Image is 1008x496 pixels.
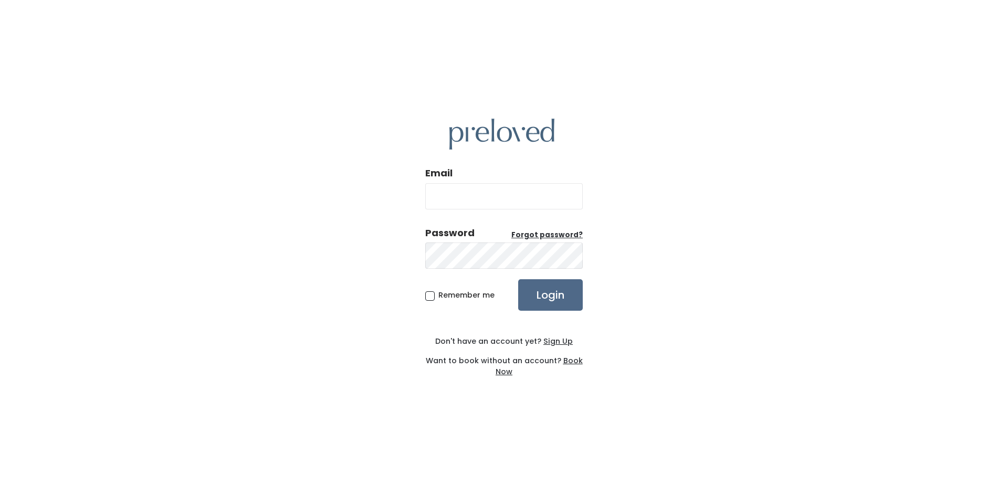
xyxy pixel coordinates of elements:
input: Login [518,279,583,311]
a: Forgot password? [511,230,583,240]
div: Don't have an account yet? [425,336,583,347]
span: Remember me [438,290,495,300]
a: Book Now [496,355,583,377]
img: preloved logo [449,119,554,150]
label: Email [425,166,453,180]
div: Password [425,226,475,240]
u: Sign Up [543,336,573,346]
div: Want to book without an account? [425,347,583,377]
a: Sign Up [541,336,573,346]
